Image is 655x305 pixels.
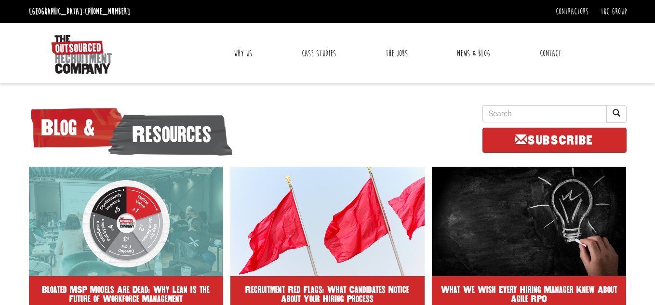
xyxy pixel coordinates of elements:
h2: Recruitment Red Flags: What Candidates Notice About Your Hiring Process [238,285,417,305]
a: SUBSCRIBE [482,128,627,153]
a: TRC Group [601,6,627,17]
a: Contractors [556,6,588,17]
a: Contact [533,41,568,66]
a: The Jobs [378,41,415,66]
a: Case Studies [294,41,343,66]
a: News & Blog [450,41,497,66]
h2: Bloated MSP Models Are Dead: Why Lean Is the Future of Workforce Management [36,285,216,305]
a: [PHONE_NUMBER] [85,6,130,17]
img: The Outsourced Recruitment Company [51,35,112,74]
input: Search [482,105,607,122]
span: Blog & [29,104,125,152]
a: Why Us [227,41,259,66]
h2: What We Wish Every Hiring Manager Knew About Agile RPO [439,285,619,305]
span: Resources [108,110,233,159]
li: [GEOGRAPHIC_DATA]: [27,4,133,19]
